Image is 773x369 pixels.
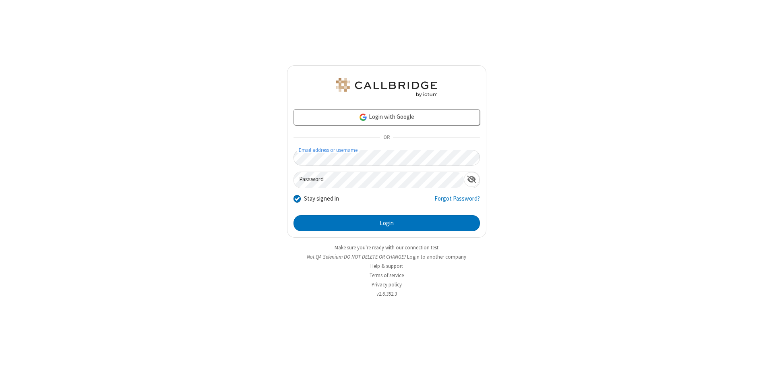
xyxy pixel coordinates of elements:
a: Terms of service [370,272,404,279]
input: Password [294,172,464,188]
a: Login with Google [293,109,480,125]
img: QA Selenium DO NOT DELETE OR CHANGE [334,78,439,97]
div: Show password [464,172,480,187]
input: Email address or username [293,150,480,166]
span: OR [380,132,393,143]
li: Not QA Selenium DO NOT DELETE OR CHANGE? [287,253,486,261]
img: google-icon.png [359,113,368,122]
button: Login [293,215,480,231]
a: Help & support [370,263,403,269]
li: v2.6.352.3 [287,290,486,298]
a: Forgot Password? [434,194,480,209]
button: Login to another company [407,253,466,261]
a: Privacy policy [372,281,402,288]
label: Stay signed in [304,194,339,203]
a: Make sure you're ready with our connection test [335,244,438,251]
